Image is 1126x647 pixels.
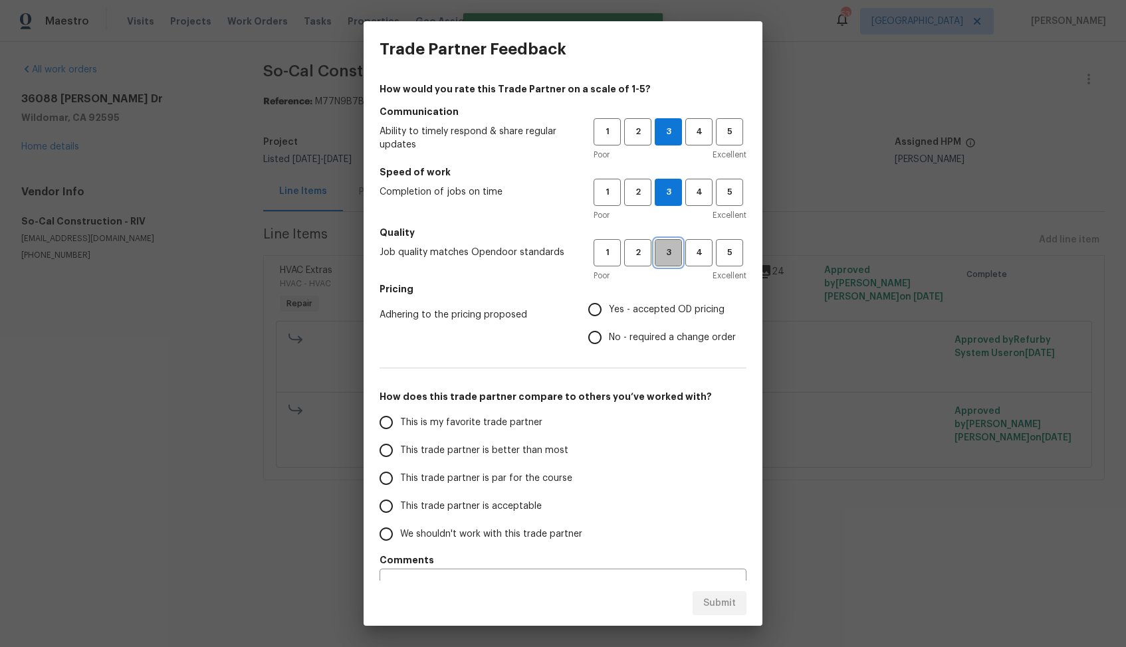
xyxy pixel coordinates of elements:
span: This trade partner is acceptable [400,500,542,513]
button: 3 [655,179,682,206]
div: Pricing [588,296,746,351]
span: 2 [625,245,650,260]
h4: How would you rate this Trade Partner on a scale of 1-5? [380,82,746,96]
button: 3 [655,239,682,266]
button: 4 [685,239,713,266]
span: 1 [595,124,619,139]
span: 1 [595,185,619,200]
span: This trade partner is par for the course [400,472,572,486]
h3: Trade Partner Feedback [380,40,566,58]
span: Yes - accepted OD pricing [609,303,725,317]
button: 1 [594,118,621,145]
span: Adhering to the pricing proposed [380,308,567,322]
span: Poor [594,148,610,161]
span: Excellent [713,209,746,222]
button: 5 [716,239,743,266]
span: 5 [717,245,742,260]
h5: Communication [380,105,746,118]
span: Job quality matches Opendoor standards [380,246,572,259]
span: 5 [717,185,742,200]
span: Excellent [713,269,746,282]
h5: How does this trade partner compare to others you’ve worked with? [380,390,746,403]
div: How does this trade partner compare to others you’ve worked with? [380,409,746,548]
span: Ability to timely respond & share regular updates [380,125,572,151]
span: This is my favorite trade partner [400,416,542,430]
button: 4 [685,118,713,145]
span: 3 [655,185,681,200]
span: Poor [594,209,610,222]
span: 3 [655,124,681,139]
button: 5 [716,179,743,206]
span: 2 [625,124,650,139]
button: 1 [594,239,621,266]
button: 3 [655,118,682,145]
span: 5 [717,124,742,139]
h5: Speed of work [380,165,746,179]
span: 4 [687,185,711,200]
button: 5 [716,118,743,145]
span: We shouldn't work with this trade partner [400,527,582,541]
button: 4 [685,179,713,206]
span: Completion of jobs on time [380,185,572,199]
h5: Comments [380,553,746,567]
span: 4 [687,245,711,260]
button: 2 [624,179,651,206]
h5: Pricing [380,282,746,296]
button: 2 [624,118,651,145]
span: 3 [656,245,681,260]
span: Poor [594,269,610,282]
span: 4 [687,124,711,139]
span: Excellent [713,148,746,161]
span: 1 [595,245,619,260]
h5: Quality [380,226,746,239]
span: No - required a change order [609,331,736,345]
span: 2 [625,185,650,200]
span: This trade partner is better than most [400,444,568,458]
button: 2 [624,239,651,266]
button: 1 [594,179,621,206]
